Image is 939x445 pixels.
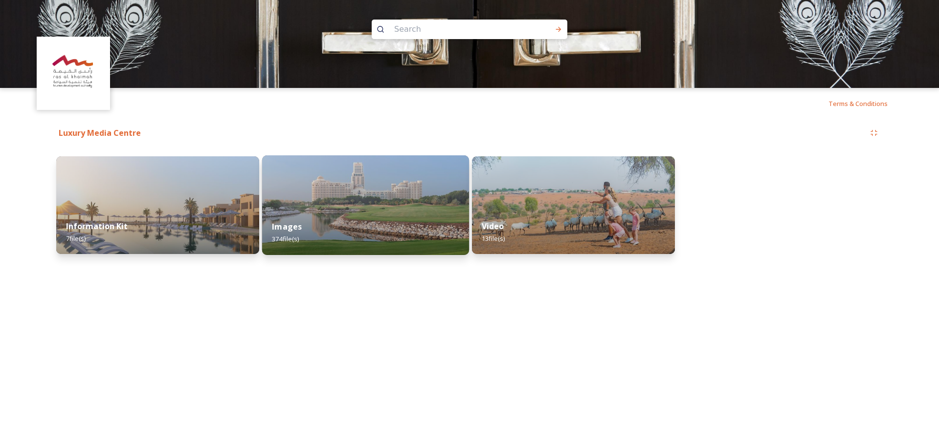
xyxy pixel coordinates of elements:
span: 7 file(s) [66,234,86,243]
input: Search [389,19,523,40]
strong: Information Kit [66,221,128,232]
a: Terms & Conditions [828,98,902,109]
img: 5d877220-f30f-446c-a8b4-c25610d4cf05.jpg [56,156,259,254]
strong: Images [272,221,302,232]
strong: Luxury Media Centre [59,127,141,138]
span: 13 file(s) [482,234,505,243]
img: 78b6791c-afca-47d9-b215-0d5f683c3802.jpg [262,155,469,255]
strong: Video [482,221,504,232]
img: Logo_RAKTDA_RGB-01.png [38,38,109,109]
span: Terms & Conditions [828,99,888,108]
img: 7040f694-27b3-479b-9e6d-6281a11ed342.jpg [472,156,675,254]
span: 374 file(s) [272,234,299,243]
